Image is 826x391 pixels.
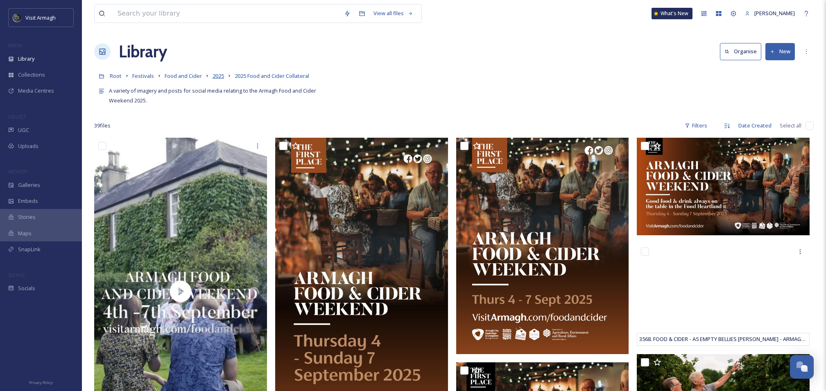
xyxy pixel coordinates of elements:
[741,5,799,21] a: [PERSON_NAME]
[734,118,776,134] div: Date Created
[720,43,761,60] button: Organise
[8,114,26,120] span: COLLECT
[456,138,629,354] img: 4925. 1080x1350 CAROUSEL.png
[18,181,40,189] span: Galleries
[780,122,801,130] span: Select all
[213,72,224,80] span: 2025
[18,230,32,237] span: Maps
[790,355,814,379] button: Open Chat
[29,377,53,387] a: Privacy Policy
[165,71,202,81] a: Food and Cider
[8,168,27,175] span: WIDGETS
[18,197,38,205] span: Embeds
[720,43,765,60] a: Organise
[652,8,692,19] a: What's New
[18,284,35,292] span: Socials
[25,14,56,21] span: Visit Armagh
[29,380,53,385] span: Privacy Policy
[165,72,202,80] span: Food and Cider
[110,72,122,80] span: Root
[110,71,122,81] a: Root
[18,71,45,79] span: Collections
[8,272,25,278] span: SOCIALS
[113,5,340,23] input: Search your library
[637,243,810,346] iframe: msdoc-iframe
[8,42,23,48] span: MEDIA
[18,246,41,253] span: SnapLink
[369,5,417,21] a: View all files
[109,87,317,104] span: A variety of imagery and posts for social media relating to the Armagh Food and Cider Weekend 2025.
[18,55,34,63] span: Library
[119,39,167,64] a: Library
[637,138,810,235] img: 4925. FOOD & CIDER WEEKEND 2025 1920x1080 VIDEO.jpg
[18,213,36,221] span: Stories
[18,142,38,150] span: Uploads
[94,122,111,130] span: 39 file s
[681,118,711,134] div: Filters
[639,335,818,343] span: 3568. FOOD & CIDER - A5 EMPTY BELLIES [PERSON_NAME] - ARMAGH.docx
[132,71,154,81] a: Festivals
[235,72,309,80] span: 2025 Food and Cider Collateral
[18,87,54,95] span: Media Centres
[754,9,795,17] span: [PERSON_NAME]
[235,71,309,81] a: 2025 Food and Cider Collateral
[132,72,154,80] span: Festivals
[13,14,21,22] img: THE-FIRST-PLACE-VISIT-ARMAGH.COM-BLACK.jpg
[18,126,29,134] span: UGC
[765,43,795,60] button: New
[213,71,224,81] a: 2025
